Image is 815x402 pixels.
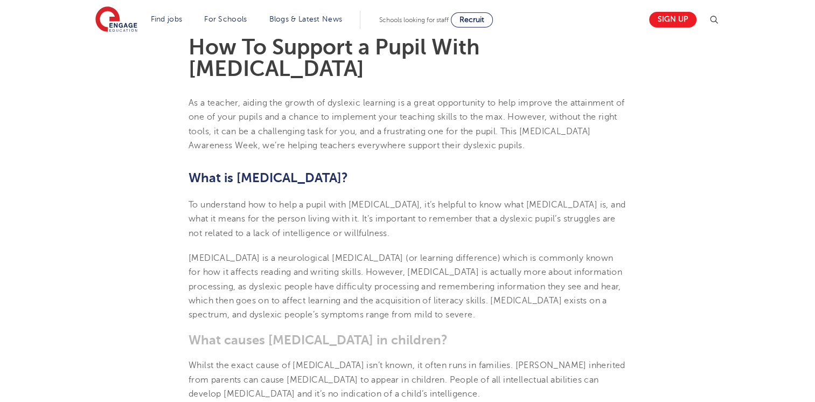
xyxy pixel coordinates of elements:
[459,16,484,24] span: Recruit
[151,15,183,23] a: Find jobs
[269,15,343,23] a: Blogs & Latest News
[379,16,449,24] span: Schools looking for staff
[649,12,696,27] a: Sign up
[189,35,480,81] b: How To Support a Pupil With [MEDICAL_DATA]
[189,332,448,348] b: What causes [MEDICAL_DATA] in children?
[95,6,137,33] img: Engage Education
[189,98,625,150] span: As a teacher, aiding the growth of dyslexic learning is a great opportunity to help improve the a...
[189,253,622,320] span: [MEDICAL_DATA] is a neurological [MEDICAL_DATA] (or learning difference) which is commonly known ...
[189,200,625,238] span: To understand how to help a pupil with [MEDICAL_DATA], it’s helpful to know what [MEDICAL_DATA] i...
[189,361,625,399] span: Whilst the exact cause of [MEDICAL_DATA] isn’t known, it often runs in families. [PERSON_NAME] in...
[451,12,493,27] a: Recruit
[204,15,247,23] a: For Schools
[189,170,348,185] b: What is [MEDICAL_DATA]?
